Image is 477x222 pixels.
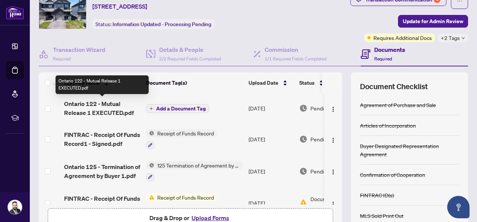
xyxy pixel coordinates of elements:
[299,199,307,207] img: Document Status
[146,193,154,201] img: Status Icon
[330,137,336,143] img: Logo
[8,200,22,214] img: Profile Icon
[327,133,339,145] button: Logo
[360,101,436,109] div: Agreement of Purchase and Sale
[327,102,339,114] button: Logo
[360,142,459,158] div: Buyer Designated Representation Agreement
[327,165,339,177] button: Logo
[299,135,307,143] img: Document Status
[310,135,348,143] span: Pending Review
[154,193,217,201] span: Receipt of Funds Record
[249,79,278,87] span: Upload Date
[447,196,470,218] button: Open asap
[360,212,404,220] div: MLS Sold Print Out
[330,106,336,112] img: Logo
[441,34,460,42] span: +2 Tags
[146,161,243,181] button: Status Icon125 Termination of Agreement by Buyer - Agreement of Purchase and Sale
[154,129,217,137] span: Receipt of Funds Record
[92,2,147,11] span: [STREET_ADDRESS]
[156,106,206,111] span: Add a Document Tag
[146,193,217,213] button: Status IconReceipt of Funds Record
[373,34,432,42] span: Requires Additional Docs
[374,45,405,54] h4: Documents
[461,36,465,40] span: down
[146,129,217,149] button: Status IconReceipt of Funds Record
[299,104,307,112] img: Document Status
[360,191,394,199] div: FINTRAC ID(s)
[154,161,243,169] span: 125 Termination of Agreement by Buyer - Agreement of Purchase and Sale
[360,171,425,179] div: Confirmation of Cooperation
[246,72,296,93] th: Upload Date
[310,104,348,112] span: Pending Review
[403,15,463,27] span: Update for Admin Review
[246,155,296,187] td: [DATE]
[310,195,349,211] span: Document Needs Work
[113,21,211,28] span: Information Updated - Processing Pending
[296,72,360,93] th: Status
[265,45,326,54] h4: Commission
[146,129,154,137] img: Status Icon
[398,15,468,28] button: Update for Admin Review
[64,162,140,180] span: Ontario 125 - Termination of Agreement by Buyer 1.pdf
[64,194,140,212] span: FINTRAC - Receipt Of Funds Record - Signed.pdf
[146,104,209,113] button: Add a Document Tag
[56,75,149,94] div: Ontario 122 - Mutual Release 1 EXECUTED.pdf
[143,72,246,93] th: Document Tag(s)
[299,167,307,175] img: Document Status
[159,56,221,62] span: 2/2 Required Fields Completed
[246,93,296,123] td: [DATE]
[61,72,143,93] th: (25) File Name
[360,121,416,129] div: Articles of Incorporation
[360,81,428,92] span: Document Checklist
[246,123,296,155] td: [DATE]
[92,19,214,29] div: Status:
[6,6,24,19] img: logo
[64,130,140,148] span: FINTRAC - Receipt Of Funds Record1 - Signed.pdf
[310,167,348,175] span: Pending Review
[246,187,296,219] td: [DATE]
[265,56,326,62] span: 1/1 Required Fields Completed
[159,45,221,54] h4: Details & People
[64,99,140,117] span: Ontario 122 - Mutual Release 1 EXECUTED.pdf
[327,197,339,209] button: Logo
[149,107,153,110] span: plus
[330,169,336,175] img: Logo
[53,56,71,62] span: Required
[330,201,336,207] img: Logo
[374,56,392,62] span: Required
[146,161,154,169] img: Status Icon
[299,79,315,87] span: Status
[53,45,105,54] h4: Transaction Wizard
